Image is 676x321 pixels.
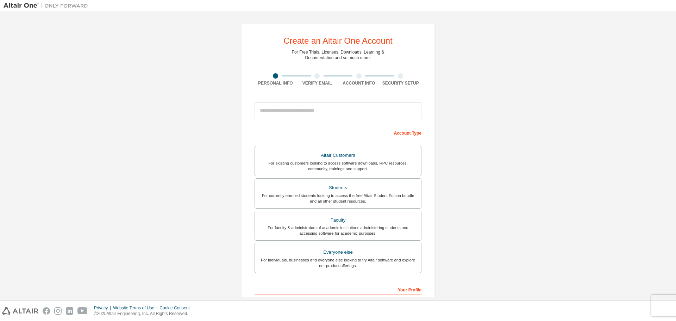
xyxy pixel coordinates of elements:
div: Everyone else [259,247,417,257]
img: linkedin.svg [66,307,73,315]
div: Website Terms of Use [113,305,159,311]
div: Cookie Consent [159,305,194,311]
div: Account Info [338,80,380,86]
img: Altair One [4,2,92,9]
div: Personal Info [255,80,296,86]
div: Altair Customers [259,150,417,160]
img: instagram.svg [54,307,62,315]
div: Privacy [94,305,113,311]
div: For Free Trials, Licenses, Downloads, Learning & Documentation and so much more. [292,49,384,61]
img: altair_logo.svg [2,307,38,315]
div: Security Setup [380,80,422,86]
div: Your Profile [255,284,421,295]
div: For currently enrolled students looking to access the free Altair Student Edition bundle and all ... [259,193,417,204]
div: Students [259,183,417,193]
p: © 2025 Altair Engineering, Inc. All Rights Reserved. [94,311,194,317]
div: For individuals, businesses and everyone else looking to try Altair software and explore our prod... [259,257,417,268]
div: For existing customers looking to access software downloads, HPC resources, community, trainings ... [259,160,417,172]
div: Create an Altair One Account [283,37,393,45]
div: Verify Email [296,80,338,86]
div: For faculty & administrators of academic institutions administering students and accessing softwa... [259,225,417,236]
img: facebook.svg [43,307,50,315]
div: Account Type [255,127,421,138]
img: youtube.svg [77,307,88,315]
div: Faculty [259,215,417,225]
